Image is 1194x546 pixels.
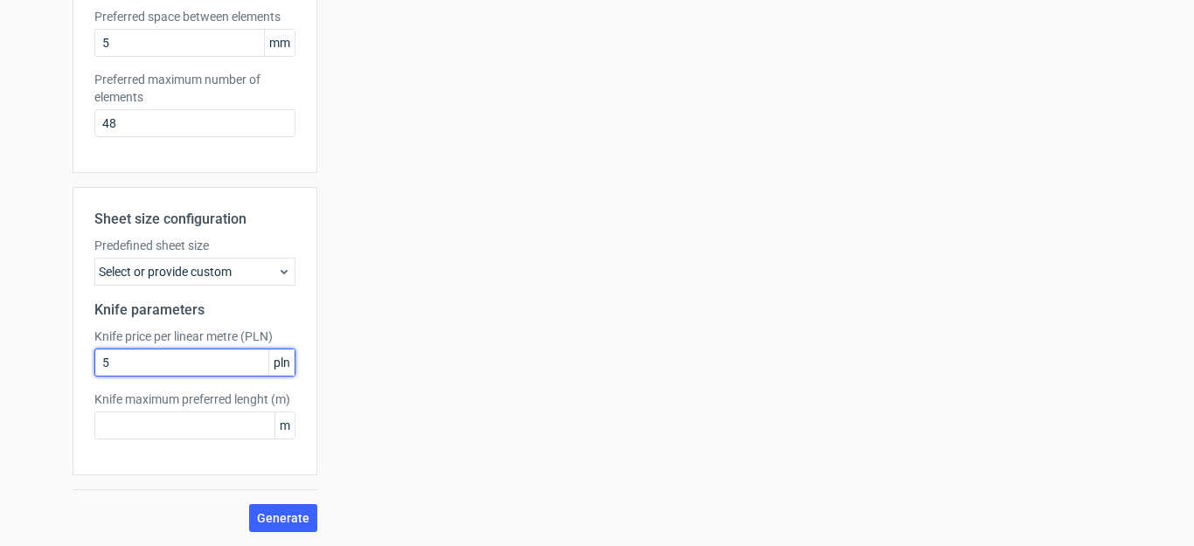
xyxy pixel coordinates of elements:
span: Generate [257,512,309,524]
button: Generate [249,504,317,532]
h2: Sheet size configuration [94,209,295,230]
label: Preferred maximum number of elements [94,71,295,106]
span: pln [268,349,295,376]
label: Predefined sheet size [94,237,295,254]
h2: Knife parameters [94,300,295,321]
label: Preferred space between elements [94,8,295,25]
label: Knife maximum preferred lenght (m) [94,390,295,408]
div: Select or provide custom [94,258,295,286]
span: mm [264,30,295,56]
span: m [274,412,295,439]
label: Knife price per linear metre (PLN) [94,328,295,345]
